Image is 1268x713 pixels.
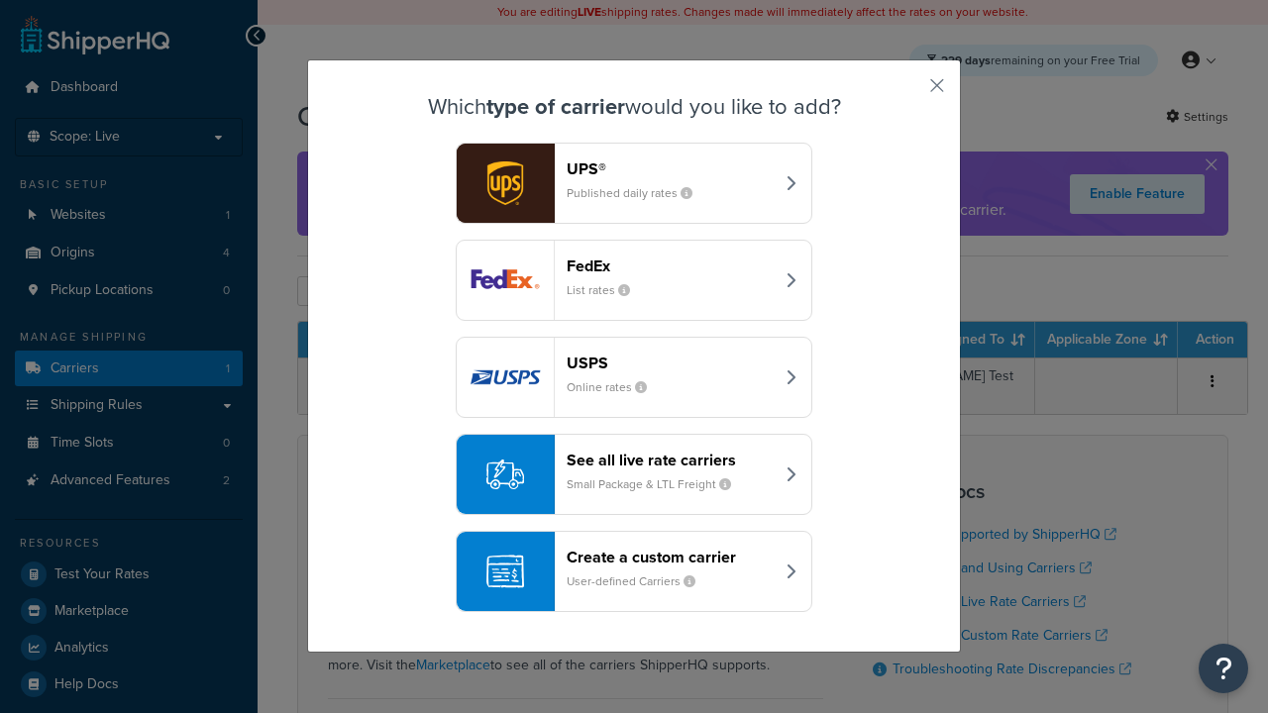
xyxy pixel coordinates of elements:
h3: Which would you like to add? [358,95,910,119]
small: Online rates [567,378,663,396]
header: UPS® [567,159,774,178]
img: icon-carrier-liverate-becf4550.svg [486,456,524,493]
strong: type of carrier [486,90,625,123]
small: User-defined Carriers [567,572,711,590]
button: Create a custom carrierUser-defined Carriers [456,531,812,612]
button: usps logoUSPSOnline rates [456,337,812,418]
img: ups logo [457,144,554,223]
button: Open Resource Center [1199,644,1248,693]
small: Small Package & LTL Freight [567,475,747,493]
button: fedEx logoFedExList rates [456,240,812,321]
header: USPS [567,354,774,372]
img: fedEx logo [457,241,554,320]
img: icon-carrier-custom-c93b8a24.svg [486,553,524,590]
small: Published daily rates [567,184,708,202]
img: usps logo [457,338,554,417]
header: FedEx [567,256,774,275]
button: ups logoUPS®Published daily rates [456,143,812,224]
small: List rates [567,281,646,299]
button: See all live rate carriersSmall Package & LTL Freight [456,434,812,515]
header: Create a custom carrier [567,548,774,566]
header: See all live rate carriers [567,451,774,469]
